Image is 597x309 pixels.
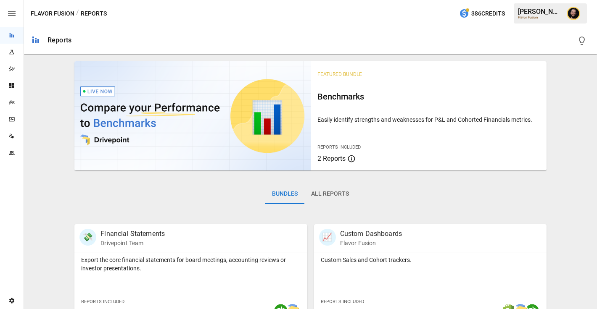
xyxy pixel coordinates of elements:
[471,8,505,19] span: 386 Credits
[81,299,124,304] span: Reports Included
[74,61,310,170] img: video thumbnail
[518,8,562,16] div: [PERSON_NAME]
[79,229,96,246] div: 💸
[31,8,74,19] button: Flavor Fusion
[321,256,540,264] p: Custom Sales and Cohort trackers.
[317,115,540,124] p: Easily identify strengths and weaknesses for P&L and Cohorted Financials metrics.
[567,7,580,20] img: Ciaran Nugent
[304,184,356,204] button: All Reports
[48,36,71,44] div: Reports
[562,2,585,25] button: Ciaran Nugent
[321,299,364,304] span: Reports Included
[518,16,562,19] div: Flavor Fusion
[340,239,402,247] p: Flavor Fusion
[456,6,508,21] button: 386Credits
[317,90,540,103] h6: Benchmarks
[265,184,304,204] button: Bundles
[100,229,165,239] p: Financial Statements
[317,144,361,150] span: Reports Included
[76,8,79,19] div: /
[340,229,402,239] p: Custom Dashboards
[100,239,165,247] p: Drivepoint Team
[81,256,300,272] p: Export the core financial statements for board meetings, accounting reviews or investor presentat...
[317,71,362,77] span: Featured Bundle
[319,229,336,246] div: 📈
[317,154,346,162] span: 2 Reports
